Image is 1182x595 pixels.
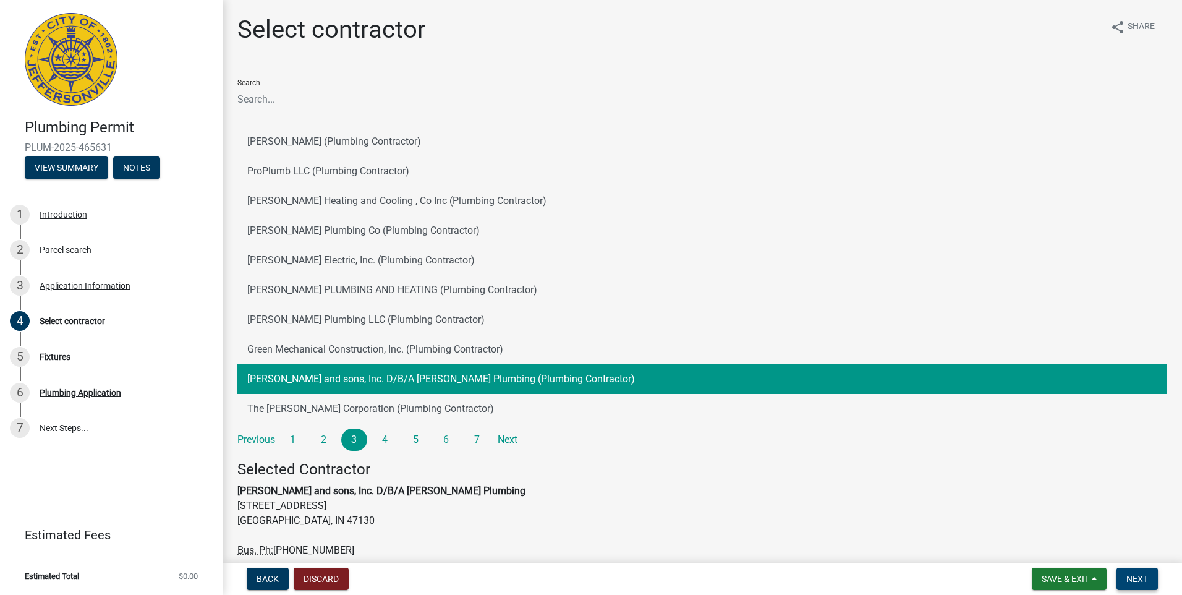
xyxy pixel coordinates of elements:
[237,216,1167,246] button: [PERSON_NAME] Plumbing Co (Plumbing Contractor)
[257,574,279,584] span: Back
[10,383,30,403] div: 6
[40,317,105,325] div: Select contractor
[10,347,30,367] div: 5
[464,429,490,451] a: 7
[10,523,203,547] a: Estimated Fees
[237,544,273,556] abbr: Business Phone
[273,544,354,556] span: [PHONE_NUMBER]
[237,186,1167,216] button: [PERSON_NAME] Heating and Cooling , Co Inc (Plumbing Contractor)
[10,240,30,260] div: 2
[25,119,213,137] h4: Plumbing Permit
[237,429,275,451] a: Previous
[237,485,525,497] strong: [PERSON_NAME] and sons, Inc. D/B/A [PERSON_NAME] Plumbing
[237,335,1167,364] button: Green Mechanical Construction, Inc. (Plumbing Contractor)
[294,568,349,590] button: Discard
[1128,20,1155,35] span: Share
[237,305,1167,335] button: [PERSON_NAME] Plumbing LLC (Plumbing Contractor)
[237,127,1167,156] button: [PERSON_NAME] (Plumbing Contractor)
[40,210,87,219] div: Introduction
[25,142,198,153] span: PLUM-2025-465631
[25,13,117,106] img: City of Jeffersonville, Indiana
[113,163,160,173] wm-modal-confirm: Notes
[113,156,160,179] button: Notes
[237,246,1167,275] button: [PERSON_NAME] Electric, Inc. (Plumbing Contractor)
[40,388,121,397] div: Plumbing Application
[237,275,1167,305] button: [PERSON_NAME] PLUMBING AND HEATING (Plumbing Contractor)
[237,461,1167,588] address: [STREET_ADDRESS] [GEOGRAPHIC_DATA], IN 47130
[495,429,521,451] a: Next
[237,461,1167,479] h4: Selected Contractor
[237,364,1167,394] button: [PERSON_NAME] and sons, Inc. D/B/A [PERSON_NAME] Plumbing (Plumbing Contractor)
[1032,568,1107,590] button: Save & Exit
[25,156,108,179] button: View Summary
[402,429,428,451] a: 5
[247,568,289,590] button: Back
[10,311,30,331] div: 4
[40,246,91,254] div: Parcel search
[280,429,306,451] a: 1
[10,418,30,438] div: 7
[1116,568,1158,590] button: Next
[179,572,198,580] span: $0.00
[237,15,426,45] h1: Select contractor
[237,394,1167,424] button: The [PERSON_NAME] Corporation (Plumbing Contractor)
[311,429,337,451] a: 2
[40,281,130,290] div: Application Information
[1110,20,1125,35] i: share
[341,429,367,451] a: 3
[40,353,70,361] div: Fixtures
[433,429,459,451] a: 6
[1126,574,1148,584] span: Next
[237,87,1167,112] input: Search...
[237,429,1167,451] nav: Page navigation
[25,572,79,580] span: Estimated Total
[372,429,398,451] a: 4
[10,205,30,225] div: 1
[10,276,30,296] div: 3
[237,156,1167,186] button: ProPlumb LLC (Plumbing Contractor)
[1100,15,1165,39] button: shareShare
[1042,574,1089,584] span: Save & Exit
[25,163,108,173] wm-modal-confirm: Summary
